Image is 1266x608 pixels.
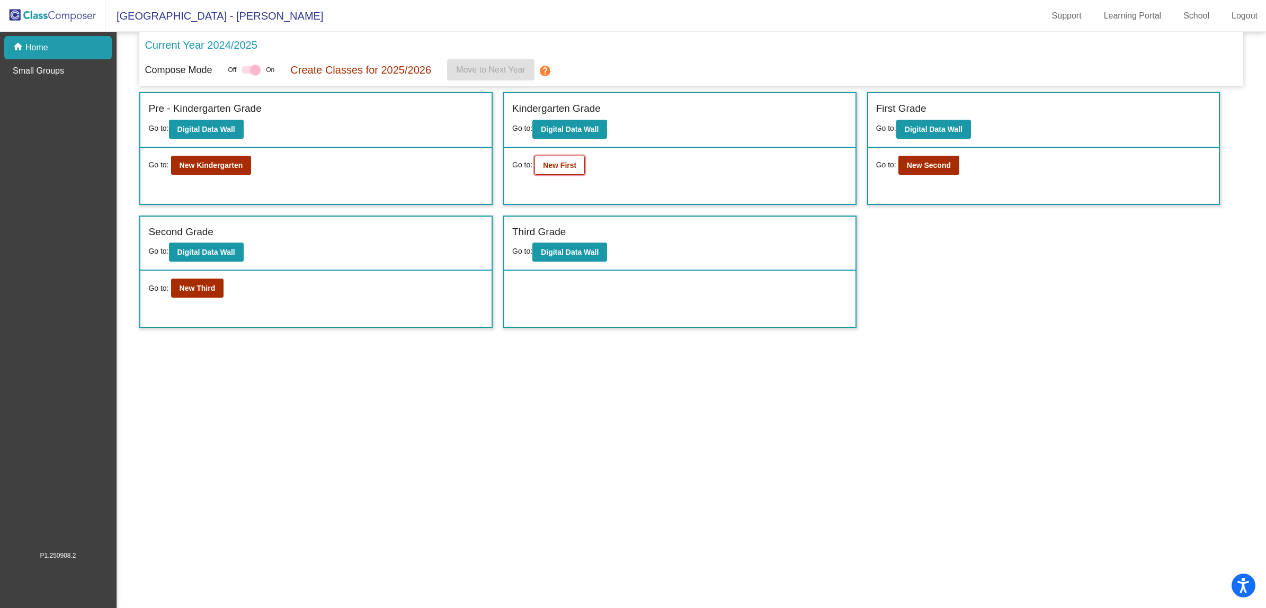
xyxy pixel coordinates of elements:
button: Digital Data Wall [169,243,244,262]
label: Kindergarten Grade [512,101,601,117]
button: New Third [171,279,224,298]
b: Digital Data Wall [905,125,962,133]
b: Digital Data Wall [541,125,599,133]
span: On [266,65,274,75]
label: Pre - Kindergarten Grade [148,101,261,117]
span: Go to: [148,159,168,171]
b: New First [543,161,576,169]
p: Create Classes for 2025/2026 [290,62,431,78]
b: New Kindergarten [180,161,243,169]
span: Go to: [148,124,168,132]
button: New Kindergarten [171,156,252,175]
button: Digital Data Wall [532,243,607,262]
span: Go to: [148,283,168,294]
b: New Second [907,161,951,169]
span: Go to: [876,159,896,171]
span: Go to: [148,247,168,255]
span: Off [228,65,236,75]
span: Go to: [512,159,532,171]
span: Go to: [512,247,532,255]
a: School [1175,7,1218,24]
button: Digital Data Wall [896,120,971,139]
span: [GEOGRAPHIC_DATA] - [PERSON_NAME] [106,7,323,24]
p: Current Year 2024/2025 [145,37,257,53]
p: Small Groups [13,65,64,77]
a: Learning Portal [1095,7,1170,24]
button: Digital Data Wall [532,120,607,139]
button: Move to Next Year [447,59,534,81]
b: Digital Data Wall [177,125,235,133]
b: Digital Data Wall [177,248,235,256]
b: Digital Data Wall [541,248,599,256]
p: Home [25,41,48,54]
label: Third Grade [512,225,566,240]
button: Digital Data Wall [169,120,244,139]
a: Support [1044,7,1090,24]
label: Second Grade [148,225,213,240]
mat-icon: home [13,41,25,54]
a: Logout [1223,7,1266,24]
mat-icon: help [539,65,551,77]
button: New First [534,156,585,175]
b: New Third [180,284,216,292]
label: First Grade [876,101,926,117]
span: Go to: [876,124,896,132]
p: Compose Mode [145,63,212,77]
span: Move to Next Year [456,65,525,74]
span: Go to: [512,124,532,132]
button: New Second [898,156,959,175]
